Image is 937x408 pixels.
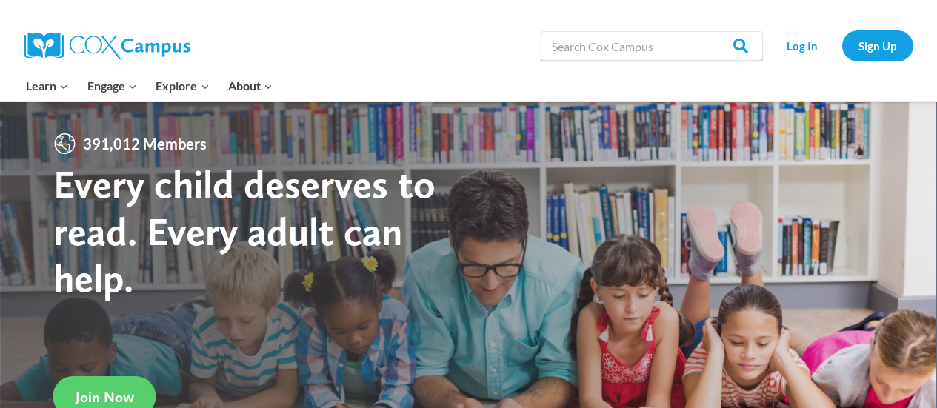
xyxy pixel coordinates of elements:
[76,388,134,406] span: Join Now
[770,30,835,61] a: Log In
[77,132,213,155] span: 391,012 Members
[24,33,190,59] img: Cox Campus
[26,76,68,96] span: Learn
[17,70,282,101] nav: Primary Navigation
[228,76,273,96] span: About
[87,76,137,96] span: Engage
[770,30,913,61] nav: Secondary Navigation
[842,30,913,61] a: Sign Up
[156,76,209,96] span: Explore
[541,31,763,61] input: Search Cox Campus
[53,160,436,301] strong: Every child deserves to read. Every adult can help.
